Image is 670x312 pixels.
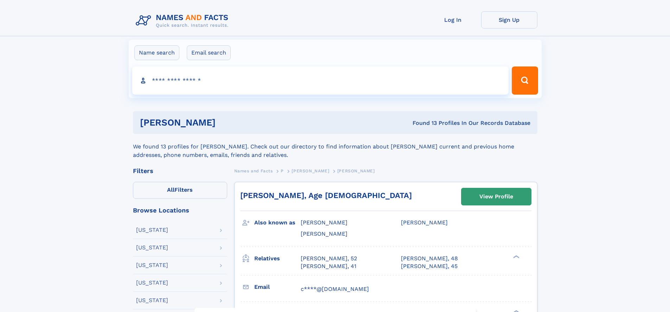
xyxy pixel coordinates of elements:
[133,134,537,159] div: We found 13 profiles for [PERSON_NAME]. Check out our directory to find information about [PERSON...
[481,11,537,28] a: Sign Up
[132,66,509,95] input: search input
[136,298,168,303] div: [US_STATE]
[187,45,231,60] label: Email search
[461,188,531,205] a: View Profile
[301,230,347,237] span: [PERSON_NAME]
[136,227,168,233] div: [US_STATE]
[281,166,284,175] a: P
[133,168,227,174] div: Filters
[234,166,273,175] a: Names and Facts
[167,186,174,193] span: All
[254,281,301,293] h3: Email
[136,245,168,250] div: [US_STATE]
[401,262,458,270] a: [PERSON_NAME], 45
[301,262,356,270] a: [PERSON_NAME], 41
[254,217,301,229] h3: Also known as
[254,253,301,265] h3: Relatives
[512,66,538,95] button: Search Button
[240,191,412,200] a: [PERSON_NAME], Age [DEMOGRAPHIC_DATA]
[314,119,530,127] div: Found 13 Profiles In Our Records Database
[301,255,357,262] a: [PERSON_NAME], 52
[401,255,458,262] a: [PERSON_NAME], 48
[401,219,448,226] span: [PERSON_NAME]
[425,11,481,28] a: Log In
[281,168,284,173] span: P
[511,254,520,259] div: ❯
[136,262,168,268] div: [US_STATE]
[292,168,329,173] span: [PERSON_NAME]
[134,45,179,60] label: Name search
[337,168,375,173] span: [PERSON_NAME]
[133,207,227,214] div: Browse Locations
[292,166,329,175] a: [PERSON_NAME]
[140,118,314,127] h1: [PERSON_NAME]
[136,280,168,286] div: [US_STATE]
[479,189,513,205] div: View Profile
[133,182,227,199] label: Filters
[133,11,234,30] img: Logo Names and Facts
[301,219,347,226] span: [PERSON_NAME]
